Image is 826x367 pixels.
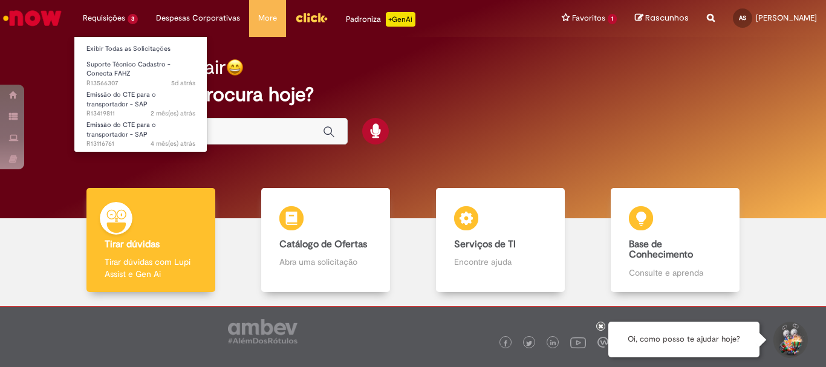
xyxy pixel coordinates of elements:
[86,109,195,119] span: R13419811
[238,188,413,293] a: Catálogo de Ofertas Abra uma solicitação
[1,6,63,30] img: ServiceNow
[74,88,207,114] a: Aberto R13419811 : Emissão do CTE para o transportador - SAP
[279,238,367,250] b: Catálogo de Ofertas
[171,79,195,88] time: 25/09/2025 11:58:35
[74,119,207,145] a: Aberto R13116761 : Emissão do CTE para o transportador - SAP
[156,12,240,24] span: Despesas Corporativas
[74,36,207,152] ul: Requisições
[413,188,588,293] a: Serviços de TI Encontre ajuda
[86,79,195,88] span: R13566307
[645,12,689,24] span: Rascunhos
[739,14,746,22] span: AS
[570,334,586,350] img: logo_footer_youtube.png
[83,12,125,24] span: Requisições
[597,337,608,348] img: logo_footer_workplace.png
[63,188,238,293] a: Tirar dúvidas Tirar dúvidas com Lupi Assist e Gen Ai
[756,13,817,23] span: [PERSON_NAME]
[171,79,195,88] span: 5d atrás
[629,238,693,261] b: Base de Conhecimento
[86,139,195,149] span: R13116761
[772,322,808,358] button: Iniciar Conversa de Suporte
[151,139,195,148] span: 4 mês(es) atrás
[572,12,605,24] span: Favoritos
[86,84,740,105] h2: O que você procura hoje?
[526,340,532,346] img: logo_footer_twitter.png
[588,188,763,293] a: Base de Conhecimento Consulte e aprenda
[550,340,556,347] img: logo_footer_linkedin.png
[346,12,415,27] div: Padroniza
[454,256,546,268] p: Encontre ajuda
[279,256,371,268] p: Abra uma solicitação
[502,340,509,346] img: logo_footer_facebook.png
[74,42,207,56] a: Exibir Todas as Solicitações
[258,12,277,24] span: More
[151,109,195,118] span: 2 mês(es) atrás
[128,14,138,24] span: 3
[608,14,617,24] span: 1
[386,12,415,27] p: +GenAi
[151,139,195,148] time: 01/06/2025 10:37:52
[454,238,516,250] b: Serviços de TI
[629,267,721,279] p: Consulte e aprenda
[228,319,298,343] img: logo_footer_ambev_rotulo_gray.png
[86,90,156,109] span: Emissão do CTE para o transportador - SAP
[295,8,328,27] img: click_logo_yellow_360x200.png
[226,59,244,76] img: happy-face.png
[151,109,195,118] time: 15/08/2025 09:29:33
[74,58,207,84] a: Aberto R13566307 : Suporte Técnico Cadastro - Conecta FAHZ
[86,60,171,79] span: Suporte Técnico Cadastro - Conecta FAHZ
[86,120,156,139] span: Emissão do CTE para o transportador - SAP
[608,322,759,357] div: Oi, como posso te ajudar hoje?
[105,256,197,280] p: Tirar dúvidas com Lupi Assist e Gen Ai
[105,238,160,250] b: Tirar dúvidas
[635,13,689,24] a: Rascunhos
